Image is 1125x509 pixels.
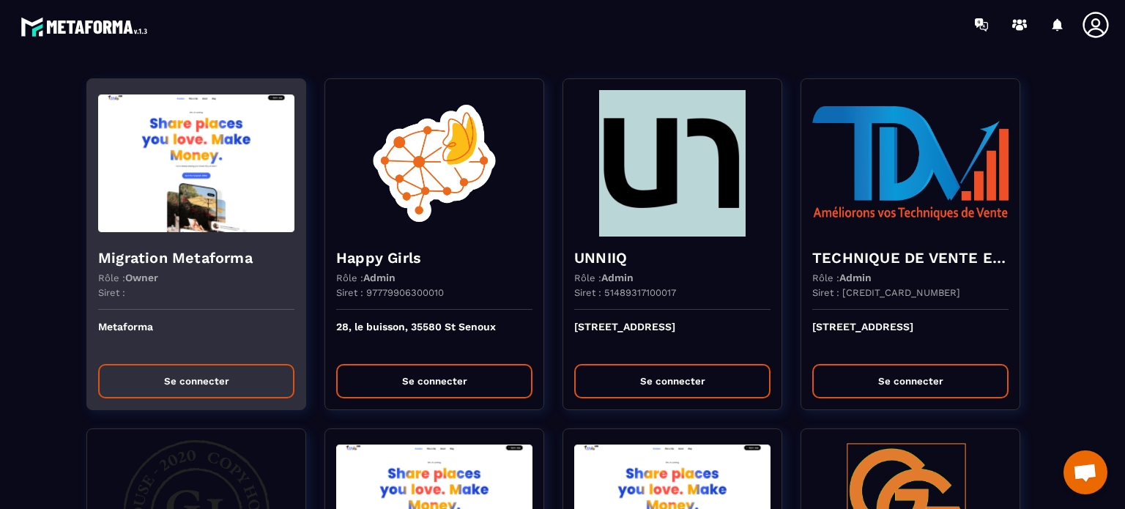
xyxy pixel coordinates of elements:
[336,287,444,298] p: Siret : 97779906300010
[98,248,294,268] h4: Migration Metaforma
[336,321,532,353] p: 28, le buisson, 35580 St Senoux
[812,248,1009,268] h4: TECHNIQUE DE VENTE EDITION
[98,272,158,283] p: Rôle :
[98,321,294,353] p: Metaforma
[98,364,294,398] button: Se connecter
[98,90,294,237] img: funnel-background
[125,272,158,283] span: Owner
[812,364,1009,398] button: Se connecter
[574,248,771,268] h4: UNNIIQ
[812,287,960,298] p: Siret : [CREDIT_CARD_NUMBER]
[98,287,125,298] p: Siret :
[1063,450,1107,494] div: Ouvrir le chat
[574,287,676,298] p: Siret : 51489317100017
[574,364,771,398] button: Se connecter
[574,90,771,237] img: funnel-background
[336,90,532,237] img: funnel-background
[336,364,532,398] button: Se connecter
[363,272,396,283] span: Admin
[574,272,634,283] p: Rôle :
[574,321,771,353] p: [STREET_ADDRESS]
[839,272,872,283] span: Admin
[21,13,152,40] img: logo
[336,272,396,283] p: Rôle :
[812,272,872,283] p: Rôle :
[812,90,1009,237] img: funnel-background
[601,272,634,283] span: Admin
[812,321,1009,353] p: [STREET_ADDRESS]
[336,248,532,268] h4: Happy Girls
